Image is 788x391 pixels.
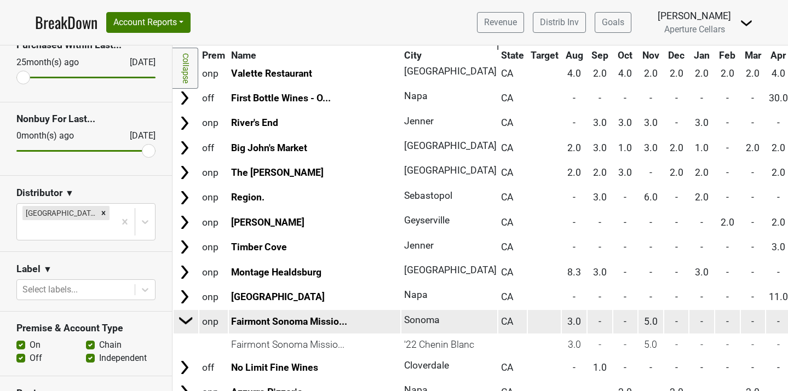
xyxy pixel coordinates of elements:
span: CA [501,68,513,79]
a: [GEOGRAPHIC_DATA] [231,291,325,302]
td: onp [199,186,228,209]
span: - [700,291,703,302]
span: - [777,192,780,203]
span: 2.0 [670,167,683,178]
a: The [PERSON_NAME] [231,167,324,178]
img: Arrow right [176,264,193,280]
span: - [751,217,754,228]
span: ▼ [65,187,74,200]
span: 3.0 [593,267,607,278]
span: - [675,117,678,128]
span: CA [501,142,513,153]
span: - [700,217,703,228]
a: Distrib Inv [533,12,586,33]
span: 2.0 [721,68,734,79]
span: 3.0 [593,192,607,203]
span: Geyserville [404,215,450,226]
span: 2.0 [695,167,709,178]
span: - [675,362,678,373]
span: - [624,267,626,278]
span: - [675,217,678,228]
td: 5.0 [639,335,663,354]
span: Aperture Cellars [664,24,725,34]
span: 5.0 [644,316,658,327]
span: 2.0 [721,217,734,228]
span: 6.0 [644,192,658,203]
span: - [573,93,576,104]
span: 1.0 [593,362,607,373]
span: [GEOGRAPHIC_DATA] [404,66,497,77]
span: - [751,316,754,327]
span: CA [501,192,513,203]
span: - [573,242,576,252]
td: - [715,335,740,354]
div: Remove Monterey-CA [97,206,110,220]
span: CA [501,167,513,178]
img: Arrow right [178,312,194,329]
span: 2.0 [670,142,683,153]
td: '22 Chenin Blanc [401,335,497,354]
span: 3.0 [644,117,658,128]
span: 3.0 [618,117,632,128]
a: First Bottle Wines - O... [231,93,331,104]
span: ▼ [43,263,52,276]
img: Arrow right [176,115,193,131]
span: - [726,362,729,373]
img: Arrow right [176,90,193,106]
span: - [573,192,576,203]
a: Region. [231,192,264,203]
span: - [726,291,729,302]
span: - [675,192,678,203]
span: - [751,362,754,373]
span: 2.0 [567,167,581,178]
span: CA [501,316,513,327]
span: 3.0 [593,142,607,153]
span: - [700,93,703,104]
span: Napa [404,90,428,101]
span: 2.0 [772,217,785,228]
label: Off [30,352,42,365]
span: - [700,242,703,252]
span: 2.0 [593,68,607,79]
span: - [599,93,601,104]
span: 1.0 [618,142,632,153]
span: - [777,267,780,278]
span: - [675,93,678,104]
span: - [751,291,754,302]
span: 2.0 [644,68,658,79]
h3: Purchased Within Last... [16,39,156,51]
span: - [649,167,652,178]
img: Arrow right [176,359,193,376]
th: Oct: activate to sort column ascending [613,45,638,65]
span: 2.0 [772,142,785,153]
td: - [741,335,766,354]
span: CA [501,93,513,104]
label: Chain [99,338,122,352]
td: Fairmont Sonoma Missio... [229,335,401,354]
div: [PERSON_NAME] [658,9,731,23]
span: - [573,291,576,302]
span: Sebastopol [404,190,452,201]
a: No Limit Fine Wines [231,362,318,373]
span: - [675,291,678,302]
span: Sonoma [404,314,440,325]
a: BreakDown [35,11,97,34]
th: Name: activate to sort column ascending [229,45,401,65]
span: - [726,316,729,327]
td: onp [199,210,228,234]
span: - [599,217,601,228]
img: Arrow right [176,289,193,305]
span: - [726,192,729,203]
td: 3.0 [562,335,586,354]
span: - [726,117,729,128]
a: Montage Healdsburg [231,267,321,278]
a: Big John's Market [231,142,307,153]
span: 2.0 [695,68,709,79]
span: - [751,267,754,278]
span: 2.0 [746,68,760,79]
th: Dec: activate to sort column ascending [664,45,689,65]
td: onp [199,235,228,259]
a: Fairmont Sonoma Missio... [231,316,347,327]
span: 3.0 [695,267,709,278]
td: - [689,335,714,354]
